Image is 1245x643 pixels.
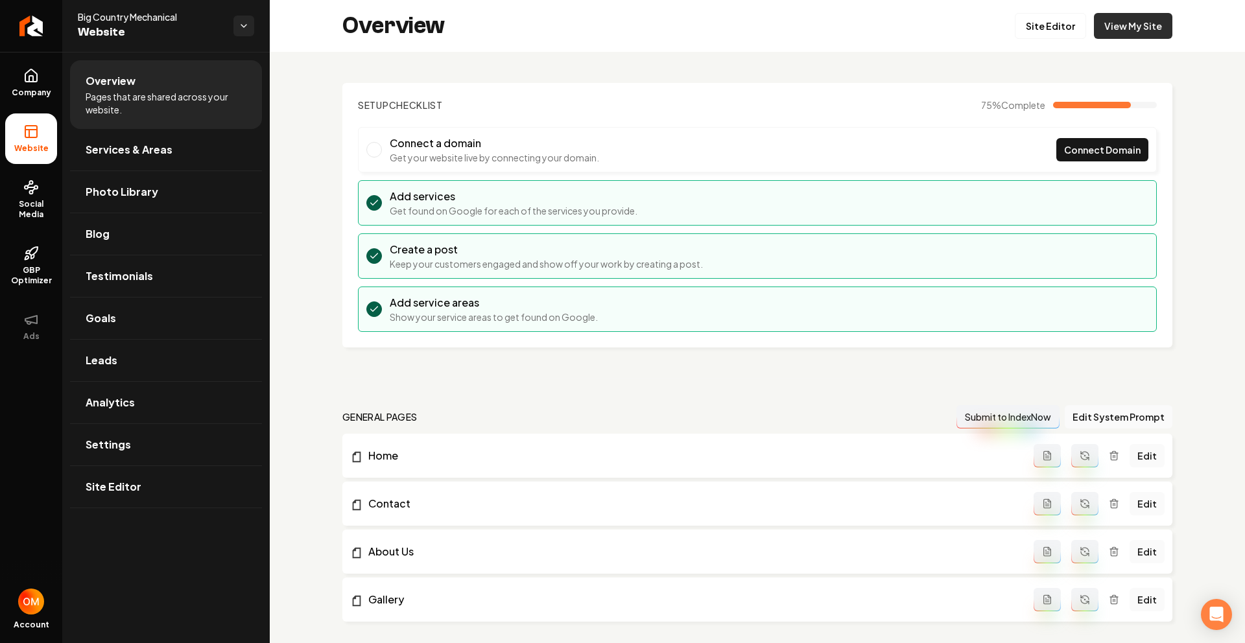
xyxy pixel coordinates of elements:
[5,199,57,220] span: Social Media
[350,544,1034,559] a: About Us
[1094,13,1172,39] a: View My Site
[342,410,418,423] h2: general pages
[390,204,637,217] p: Get found on Google for each of the services you provide.
[5,301,57,352] button: Ads
[342,13,445,39] h2: Overview
[358,99,389,111] span: Setup
[86,90,246,116] span: Pages that are shared across your website.
[1034,492,1061,515] button: Add admin page prompt
[86,184,158,200] span: Photo Library
[390,189,637,204] h3: Add services
[18,331,45,342] span: Ads
[78,10,223,23] span: Big Country Mechanical
[70,255,262,297] a: Testimonials
[70,424,262,465] a: Settings
[390,310,598,323] p: Show your service areas to get found on Google.
[350,496,1034,511] a: Contact
[5,58,57,108] a: Company
[70,129,262,170] a: Services & Areas
[86,310,116,326] span: Goals
[70,466,262,508] a: Site Editor
[86,395,135,410] span: Analytics
[390,151,599,164] p: Get your website live by connecting your domain.
[1130,444,1165,467] a: Edit
[9,143,54,154] span: Website
[1056,138,1148,161] a: Connect Domain
[14,620,49,630] span: Account
[390,242,703,257] h3: Create a post
[6,88,56,98] span: Company
[5,235,57,296] a: GBP Optimizer
[70,213,262,255] a: Blog
[70,340,262,381] a: Leads
[86,479,141,495] span: Site Editor
[19,16,43,36] img: Rebolt Logo
[70,298,262,339] a: Goals
[86,73,136,89] span: Overview
[86,437,131,452] span: Settings
[86,353,117,368] span: Leads
[70,382,262,423] a: Analytics
[1001,99,1045,111] span: Complete
[1201,599,1232,630] div: Open Intercom Messenger
[350,592,1034,607] a: Gallery
[1034,444,1061,467] button: Add admin page prompt
[5,265,57,286] span: GBP Optimizer
[18,589,44,614] button: Open user button
[18,589,44,614] img: Omar Molai
[1034,540,1061,563] button: Add admin page prompt
[1065,405,1172,428] button: Edit System Prompt
[390,135,599,151] h3: Connect a domain
[78,23,223,41] span: Website
[1130,588,1165,611] a: Edit
[86,142,172,158] span: Services & Areas
[1130,540,1165,563] a: Edit
[86,226,110,242] span: Blog
[1015,13,1086,39] a: Site Editor
[390,257,703,270] p: Keep your customers engaged and show off your work by creating a post.
[350,448,1034,463] a: Home
[5,169,57,230] a: Social Media
[70,171,262,213] a: Photo Library
[1130,492,1165,515] a: Edit
[1064,143,1141,157] span: Connect Domain
[956,405,1060,428] button: Submit to IndexNow
[981,99,1045,111] span: 75 %
[390,295,598,310] h3: Add service areas
[1034,588,1061,611] button: Add admin page prompt
[358,99,443,111] h2: Checklist
[86,268,153,284] span: Testimonials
